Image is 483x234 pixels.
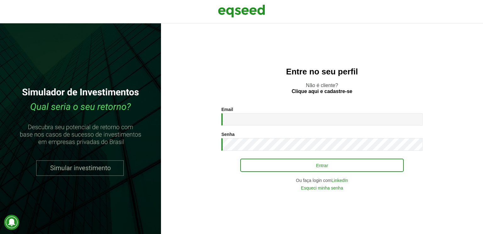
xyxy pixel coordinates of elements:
[331,178,348,183] a: LinkedIn
[218,3,265,19] img: EqSeed Logo
[301,186,343,190] a: Esqueci minha senha
[221,178,423,183] div: Ou faça login com
[240,159,404,172] button: Entrar
[174,67,470,76] h2: Entre no seu perfil
[174,82,470,94] p: Não é cliente?
[292,89,353,94] a: Clique aqui e cadastre-se
[221,132,235,137] label: Senha
[221,107,233,112] label: Email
